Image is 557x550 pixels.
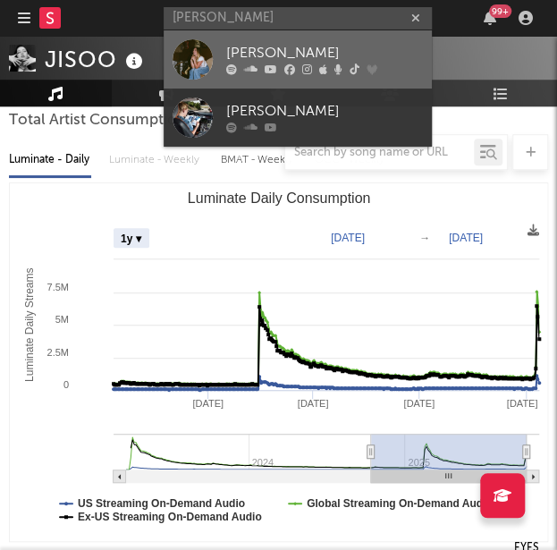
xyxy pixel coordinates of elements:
text: Luminate Daily Streams [23,267,36,381]
text: US Streaming On-Demand Audio [78,497,245,510]
text: 0 [63,379,69,390]
svg: Luminate Daily Consumption [10,183,548,541]
text: Global Streaming On-Demand Audio [307,497,493,510]
text: Luminate Daily Consumption [188,190,371,206]
text: [DATE] [507,398,538,409]
text: [DATE] [331,232,365,244]
text: [DATE] [298,398,329,409]
div: [PERSON_NAME] [226,43,423,64]
text: [DATE] [192,398,224,409]
text: 2.5M [47,347,69,358]
div: JISOO [45,45,148,74]
div: 99 + [489,4,511,18]
text: Ex-US Streaming On-Demand Audio [78,511,262,523]
text: 7.5M [47,282,69,292]
button: 99+ [484,11,496,25]
a: [PERSON_NAME] [164,89,432,147]
text: [DATE] [449,232,483,244]
span: Total Artist Consumption [9,110,186,131]
text: 5M [55,314,69,325]
a: [PERSON_NAME] [164,30,432,89]
text: → [419,232,430,244]
text: [DATE] [403,398,435,409]
div: [PERSON_NAME] [226,101,423,123]
input: Search by song name or URL [285,146,474,160]
input: Search for artists [164,7,432,30]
